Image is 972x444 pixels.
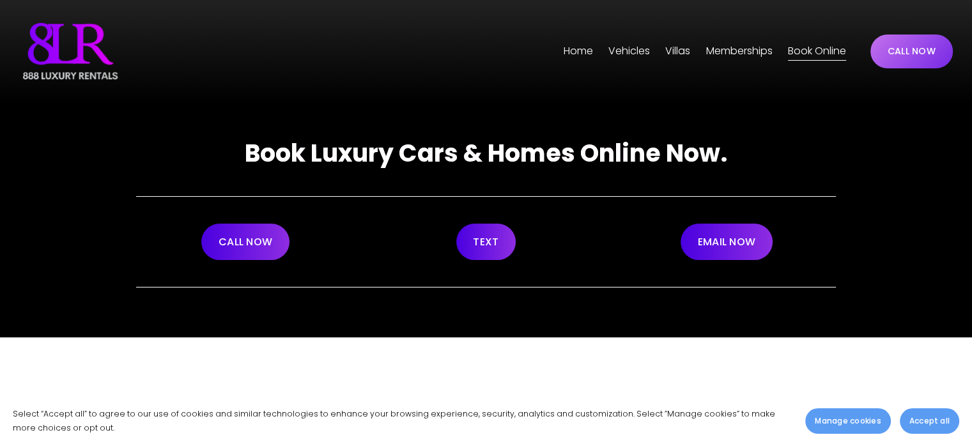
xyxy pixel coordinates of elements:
a: Memberships [706,41,773,61]
button: Manage cookies [805,408,890,434]
span: Villas [665,42,690,61]
span: Accept all [909,415,950,427]
a: CALL NOW [870,34,953,68]
p: Select “Accept all” to agree to our use of cookies and similar technologies to enhance your brows... [13,407,792,435]
a: folder dropdown [665,41,690,61]
a: Book Online [788,41,846,61]
a: TEXT [456,224,516,260]
img: Luxury Car &amp; Home Rentals For Every Occasion [19,19,121,83]
button: Accept all [900,408,959,434]
span: Vehicles [608,42,650,61]
a: EMAIL NOW [681,224,773,260]
strong: Book Luxury Cars & Homes Online Now. [245,136,727,170]
a: CALL NOW [201,224,289,260]
span: Manage cookies [815,415,881,427]
a: folder dropdown [608,41,650,61]
a: Home [564,41,593,61]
